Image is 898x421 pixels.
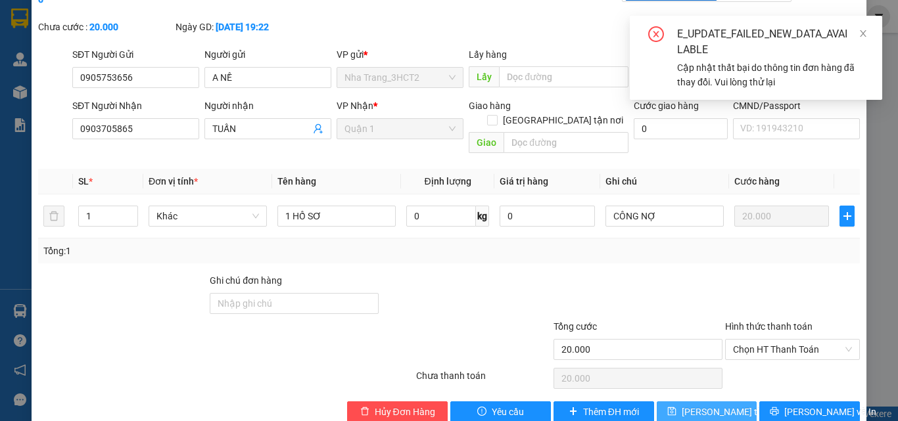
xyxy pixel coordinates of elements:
label: Ghi chú đơn hàng [210,275,282,286]
span: Yêu cầu [492,405,524,419]
span: printer [770,407,779,417]
div: Chưa thanh toán [415,368,552,391]
b: [DOMAIN_NAME] [110,50,181,60]
b: 20.000 [89,22,118,32]
span: Chọn HT Thanh Toán [733,340,852,359]
span: Hủy Đơn Hàng [375,405,435,419]
img: logo.jpg [143,16,174,48]
li: (c) 2017 [110,62,181,79]
span: Quận 1 [344,119,456,139]
span: [GEOGRAPHIC_DATA] tận nơi [498,113,628,127]
span: [PERSON_NAME] và In [784,405,876,419]
span: Định lượng [424,176,471,187]
input: Ghi chú đơn hàng [210,293,379,314]
input: VD: Bàn, Ghế [277,206,396,227]
span: Nha Trang_3HCT2 [344,68,456,87]
span: [PERSON_NAME] thay đổi [682,405,787,419]
div: Tổng: 1 [43,244,348,258]
button: plus [839,206,855,227]
span: kg [476,206,489,227]
span: Tên hàng [277,176,316,187]
label: Hình thức thanh toán [725,321,813,332]
b: Gửi khách hàng [81,19,130,81]
input: Dọc đường [504,132,628,153]
b: [DATE] 19:22 [216,22,269,32]
span: Đơn vị tính [149,176,198,187]
span: Lấy [469,66,499,87]
div: VP gửi [337,47,463,62]
div: Ngày GD: [176,20,310,34]
span: Tổng cước [554,321,597,332]
span: exclamation-circle [477,407,486,417]
span: Giao [469,132,504,153]
span: Khác [156,206,259,226]
span: Thêm ĐH mới [583,405,639,419]
span: plus [840,211,854,221]
div: Chưa cước : [38,20,173,34]
b: Phương Nam Express [16,85,72,169]
input: Cước giao hàng [634,118,728,139]
span: SL [78,176,89,187]
div: Cập nhật thất bại do thông tin đơn hàng đã thay đổi. Vui lòng thử lại [677,60,866,89]
span: plus [569,407,578,417]
span: close-circle [648,26,664,45]
div: SĐT Người Gửi [72,47,199,62]
div: Người gửi [204,47,331,62]
input: Ghi Chú [605,206,724,227]
span: Giá trị hàng [500,176,548,187]
span: save [667,407,676,417]
button: delete [43,206,64,227]
th: Ghi chú [600,169,729,194]
input: Dọc đường [499,66,628,87]
div: SĐT Người Nhận [72,99,199,113]
span: Cước hàng [734,176,780,187]
span: Lấy hàng [469,49,507,60]
div: Người nhận [204,99,331,113]
div: E_UPDATE_FAILED_NEW_DATA_AVAILABLE [677,26,866,58]
span: Giao hàng [469,100,511,111]
span: user-add [313,123,323,134]
span: VP Nhận [337,100,373,111]
span: close [859,29,868,38]
input: 0 [734,206,829,227]
span: delete [360,407,369,417]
